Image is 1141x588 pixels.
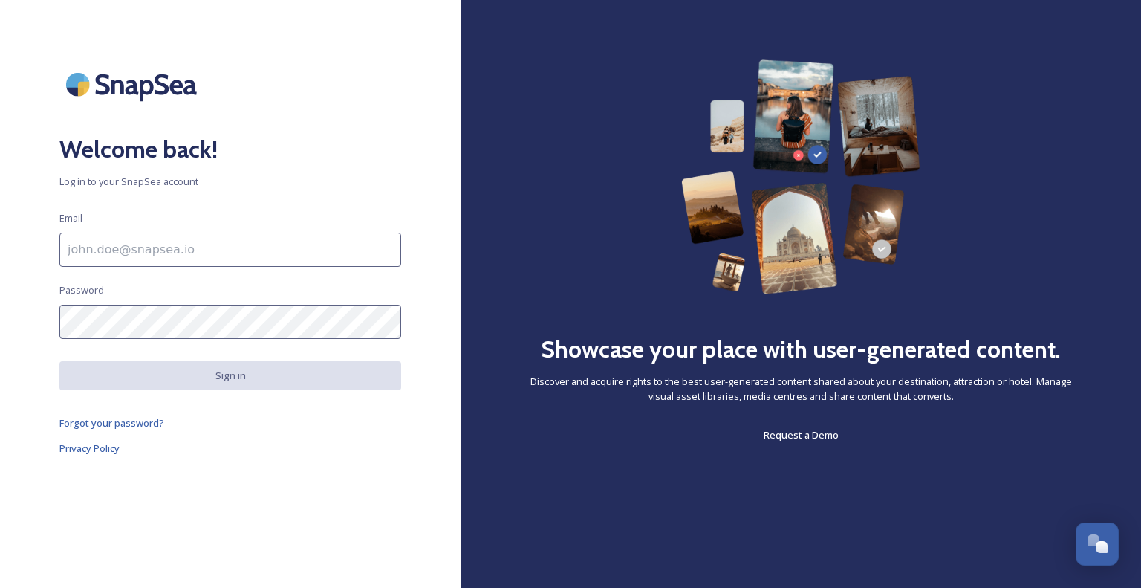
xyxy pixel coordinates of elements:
h2: Showcase your place with user-generated content. [541,332,1061,367]
a: Privacy Policy [59,439,401,457]
a: Forgot your password? [59,414,401,432]
span: Discover and acquire rights to the best user-generated content shared about your destination, att... [520,375,1082,403]
img: SnapSea Logo [59,59,208,109]
h2: Welcome back! [59,132,401,167]
input: john.doe@snapsea.io [59,233,401,267]
span: Request a Demo [764,428,839,442]
img: 63b42ca75bacad526042e722_Group%20154-p-800.png [681,59,921,294]
span: Email [59,211,82,225]
button: Sign in [59,361,401,390]
button: Open Chat [1076,523,1119,566]
span: Privacy Policy [59,442,120,455]
a: Request a Demo [764,426,839,444]
span: Forgot your password? [59,416,164,430]
span: Password [59,283,104,297]
span: Log in to your SnapSea account [59,175,401,189]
